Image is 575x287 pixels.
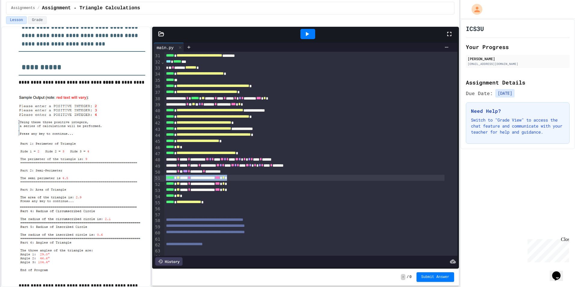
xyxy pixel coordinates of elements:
[154,114,161,120] div: 41
[28,16,47,24] button: Grade
[417,272,454,282] button: Submit Answer
[154,59,161,65] div: 32
[154,84,161,90] div: 36
[468,62,568,66] div: [EMAIL_ADDRESS][DOMAIN_NAME]
[154,145,161,151] div: 46
[154,182,161,188] div: 52
[37,6,39,11] span: /
[154,133,161,139] div: 44
[154,65,161,71] div: 33
[154,194,161,200] div: 54
[154,108,161,114] div: 40
[154,127,161,133] div: 43
[154,200,161,206] div: 55
[42,5,140,12] span: Assignment - Triangle Calculations
[471,117,564,135] p: Switch to "Grade View" to access the chat feature and communicate with your teacher for help and ...
[154,151,161,157] div: 47
[468,56,568,61] div: [PERSON_NAME]
[154,102,161,108] div: 39
[409,275,411,279] span: 0
[154,169,161,175] div: 50
[401,274,405,280] span: -
[154,242,161,248] div: 62
[154,188,161,194] div: 53
[471,107,564,115] h3: Need Help?
[154,248,161,254] div: 63
[154,78,161,84] div: 35
[407,275,409,279] span: /
[6,16,27,24] button: Lesson
[154,224,161,230] div: 59
[154,43,184,52] div: main.py
[154,230,161,236] div: 60
[154,218,161,224] div: 58
[154,139,161,145] div: 45
[154,120,161,126] div: 42
[466,78,570,87] h2: Assignment Details
[155,257,183,266] div: History
[154,254,161,260] div: 64
[161,60,164,64] span: Fold line
[466,43,570,51] h2: Your Progress
[154,236,161,242] div: 61
[11,6,35,11] span: Assignments
[466,90,493,97] span: Due Date:
[154,206,161,212] div: 56
[154,71,161,77] div: 34
[154,96,161,102] div: 38
[421,275,450,279] span: Submit Answer
[154,212,161,218] div: 57
[154,175,161,181] div: 51
[2,2,42,38] div: Chat with us now!Close
[550,263,569,281] iframe: chat widget
[525,237,569,262] iframe: chat widget
[154,53,161,59] div: 31
[154,44,177,51] div: main.py
[154,90,161,96] div: 37
[466,24,484,33] h1: ICS3U
[495,89,515,97] span: [DATE]
[154,163,161,169] div: 49
[465,2,484,16] div: My Account
[154,157,161,163] div: 48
